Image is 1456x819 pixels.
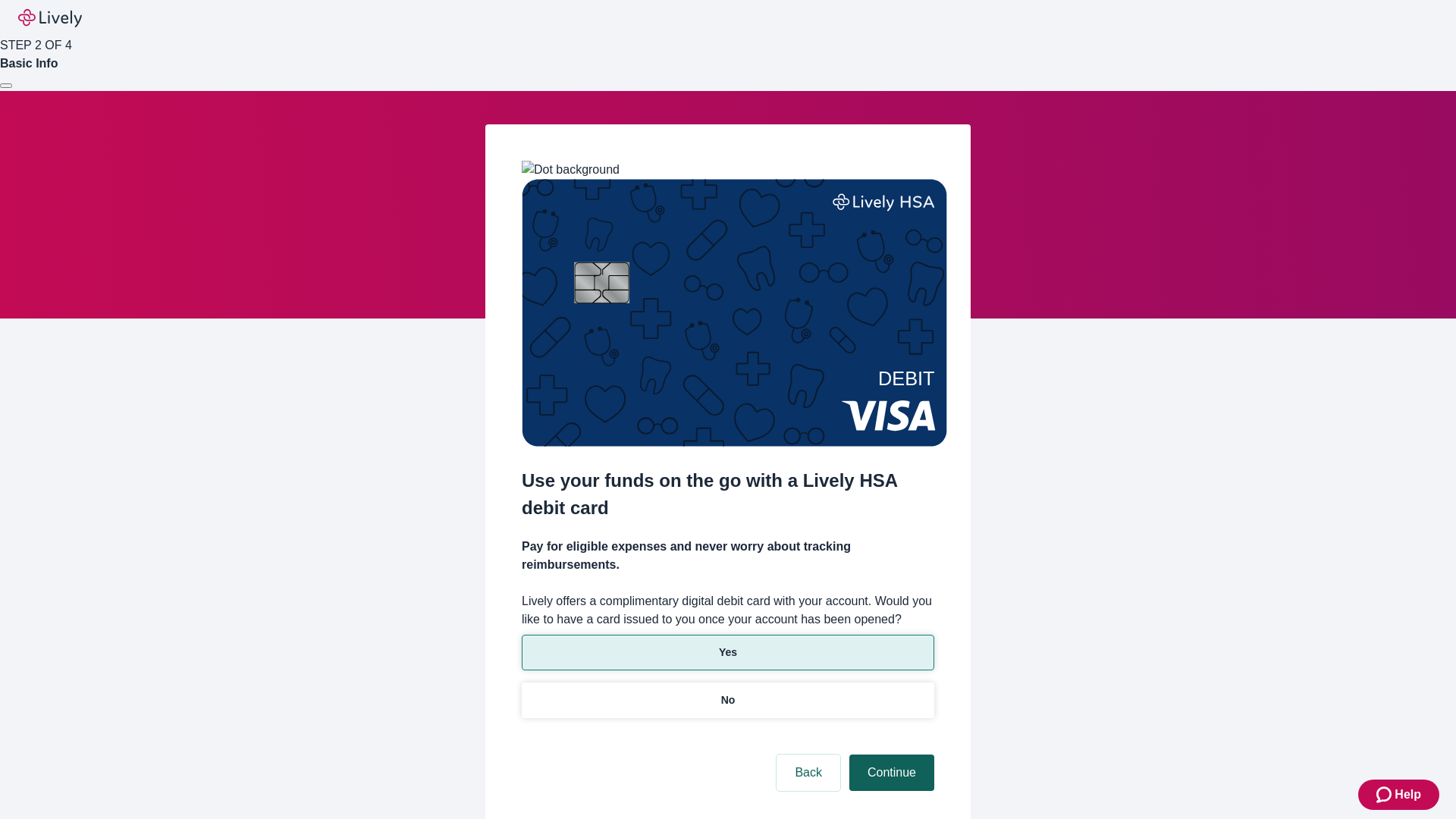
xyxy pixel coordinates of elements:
[522,161,620,179] img: Dot background
[522,467,934,522] h2: Use your funds on the go with a Lively HSA debit card
[719,645,737,661] p: Yes
[849,755,934,791] button: Continue
[522,179,947,447] img: Debit card
[18,9,82,27] img: Lively
[721,692,736,708] p: No
[1358,780,1439,810] button: Zendesk support iconHelp
[522,635,934,670] button: Yes
[1395,786,1421,804] span: Help
[1376,786,1395,804] svg: Zendesk support icon
[522,592,934,629] label: Lively offers a complimentary digital debit card with your account. Would you like to have a card...
[522,682,934,718] button: No
[777,755,840,791] button: Back
[522,538,934,574] h4: Pay for eligible expenses and never worry about tracking reimbursements.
